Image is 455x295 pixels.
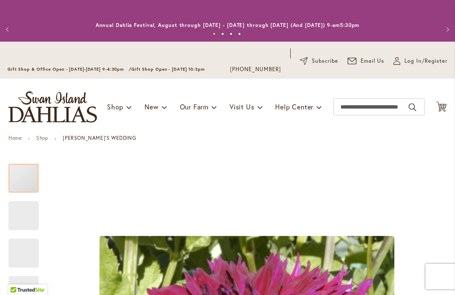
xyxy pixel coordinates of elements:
[8,155,47,193] div: Jennifer's Wedding
[8,230,47,268] div: Jennifer's Wedding
[230,32,233,35] button: 3 of 4
[8,66,131,72] span: Gift Shop & Office Open - [DATE]-[DATE] 9-4:30pm /
[107,102,123,111] span: Shop
[36,135,48,141] a: Shop
[180,102,209,111] span: Our Farm
[393,57,447,65] a: Log In/Register
[63,135,136,141] strong: [PERSON_NAME]'S WEDDING
[361,57,385,65] span: Email Us
[8,91,97,122] a: store logo
[404,57,447,65] span: Log In/Register
[312,57,338,65] span: Subscribe
[230,65,281,74] a: [PHONE_NUMBER]
[8,193,47,230] div: Jennifer's Wedding
[348,57,385,65] a: Email Us
[131,66,205,72] span: Gift Shop Open - [DATE] 10-3pm
[8,135,21,141] a: Home
[438,21,455,38] button: Next
[230,102,254,111] span: Visit Us
[275,102,313,111] span: Help Center
[300,57,338,65] a: Subscribe
[238,32,241,35] button: 4 of 4
[221,32,224,35] button: 2 of 4
[145,102,158,111] span: New
[213,32,216,35] button: 1 of 4
[96,22,360,28] a: Annual Dahlia Festival, August through [DATE] - [DATE] through [DATE] (And [DATE]) 9-am5:30pm
[6,265,30,289] iframe: Launch Accessibility Center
